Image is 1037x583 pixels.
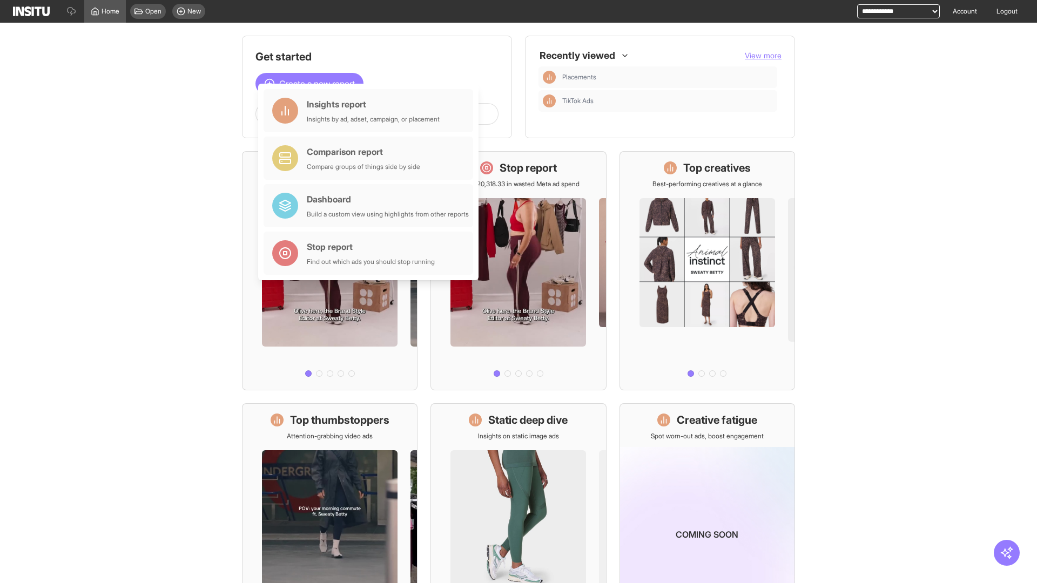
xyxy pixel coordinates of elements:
[562,73,773,82] span: Placements
[500,160,557,175] h1: Stop report
[307,240,435,253] div: Stop report
[307,115,440,124] div: Insights by ad, adset, campaign, or placement
[562,97,773,105] span: TikTok Ads
[102,7,119,16] span: Home
[562,97,594,105] span: TikTok Ads
[745,51,782,60] span: View more
[652,180,762,188] p: Best-performing creatives at a glance
[543,71,556,84] div: Insights
[187,7,201,16] span: New
[287,432,373,440] p: Attention-grabbing video ads
[145,7,161,16] span: Open
[255,49,499,64] h1: Get started
[307,162,420,171] div: Compare groups of things side by side
[478,432,559,440] p: Insights on static image ads
[457,180,580,188] p: Save £20,318.33 in wasted Meta ad spend
[307,145,420,158] div: Comparison report
[242,151,418,390] a: What's live nowSee all active ads instantly
[430,151,606,390] a: Stop reportSave £20,318.33 in wasted Meta ad spend
[488,412,568,428] h1: Static deep dive
[562,73,596,82] span: Placements
[307,210,469,219] div: Build a custom view using highlights from other reports
[683,160,751,175] h1: Top creatives
[307,98,440,111] div: Insights report
[13,6,50,16] img: Logo
[255,73,363,94] button: Create a new report
[307,257,435,266] div: Find out which ads you should stop running
[279,77,355,90] span: Create a new report
[290,412,389,428] h1: Top thumbstoppers
[307,193,469,206] div: Dashboard
[745,50,782,61] button: View more
[619,151,795,390] a: Top creativesBest-performing creatives at a glance
[543,94,556,107] div: Insights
